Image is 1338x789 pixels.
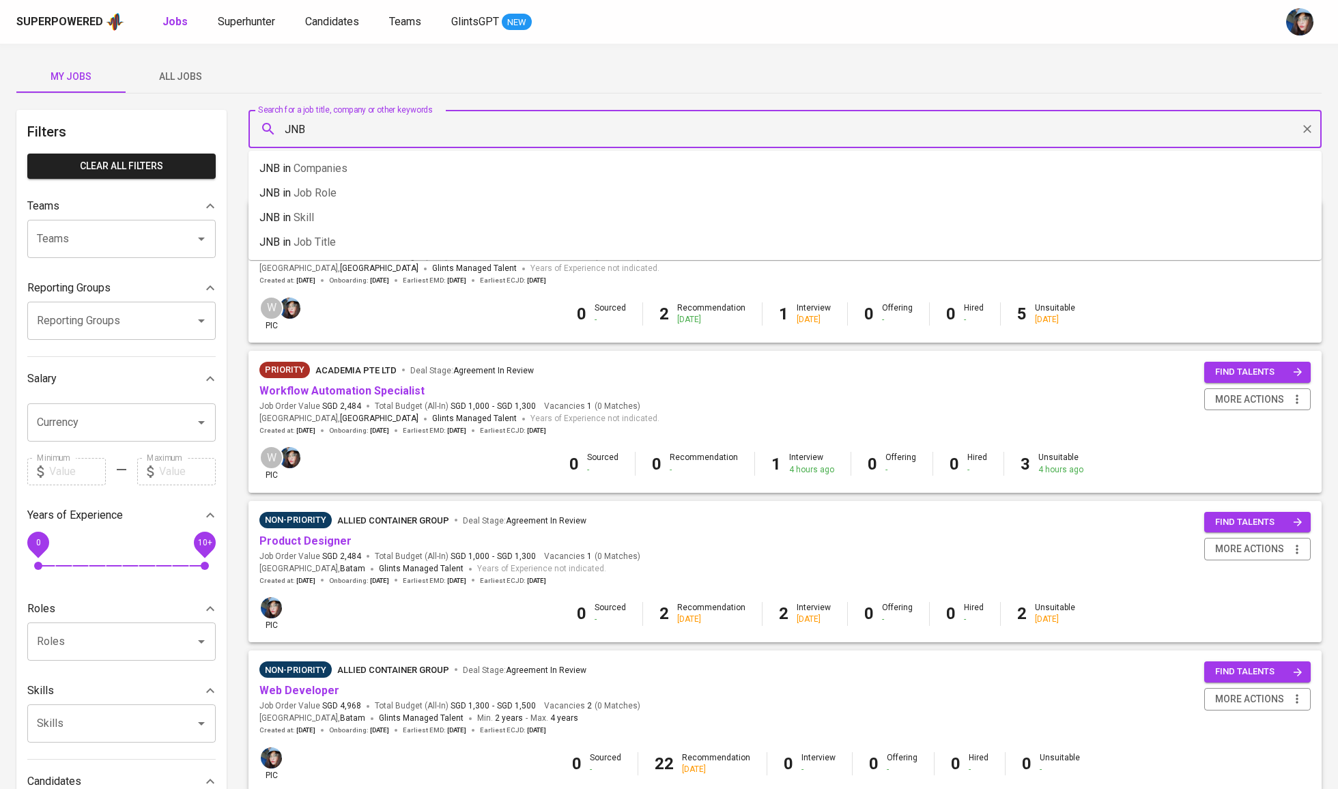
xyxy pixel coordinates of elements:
[677,614,745,625] div: [DATE]
[259,661,332,678] div: Pending Client’s Feedback, Sufficient Talents in Pipeline
[1022,754,1031,773] b: 0
[259,296,283,320] div: W
[868,455,877,474] b: 0
[659,604,669,623] b: 2
[595,614,626,625] div: -
[946,304,956,324] b: 0
[480,726,546,735] span: Earliest ECJD :
[652,455,661,474] b: 0
[590,752,621,775] div: Sourced
[259,362,310,378] div: New Job received from Demand Team
[451,401,489,412] span: SGD 1,000
[294,186,337,199] span: Job Role
[259,513,332,527] span: Non-Priority
[296,276,315,285] span: [DATE]
[1286,8,1313,35] img: diazagista@glints.com
[1021,455,1030,474] b: 3
[375,700,536,712] span: Total Budget (All-In)
[16,12,124,32] a: Superpoweredapp logo
[1215,515,1303,530] span: find talents
[1215,541,1284,558] span: more actions
[379,564,464,573] span: Glints Managed Talent
[379,713,464,723] span: Glints Managed Talent
[259,551,361,562] span: Job Order Value
[447,426,466,435] span: [DATE]
[492,401,494,412] span: -
[447,576,466,586] span: [DATE]
[480,276,546,285] span: Earliest ECJD :
[329,576,389,586] span: Onboarding :
[259,712,365,726] span: [GEOGRAPHIC_DATA] ,
[279,298,300,319] img: diazagista@glints.com
[218,15,275,28] span: Superhunter
[1215,664,1303,680] span: find talents
[1204,362,1311,383] button: find talents
[389,15,421,28] span: Teams
[797,314,831,326] div: [DATE]
[370,576,389,586] span: [DATE]
[779,304,788,324] b: 1
[294,162,347,175] span: Companies
[677,602,745,625] div: Recommendation
[885,464,916,476] div: -
[477,562,606,576] span: Years of Experience not indicated.
[322,551,361,562] span: SGD 2,484
[106,12,124,32] img: app logo
[784,754,793,773] b: 0
[370,726,389,735] span: [DATE]
[495,713,523,723] span: 2 years
[329,276,389,285] span: Onboarding :
[259,426,315,435] span: Created at :
[162,15,188,28] b: Jobs
[329,426,389,435] span: Onboarding :
[797,602,831,625] div: Interview
[864,304,874,324] b: 0
[492,551,494,562] span: -
[25,68,117,85] span: My Jobs
[885,452,916,475] div: Offering
[410,366,534,375] span: Deal Stage :
[595,602,626,625] div: Sourced
[259,262,418,276] span: [GEOGRAPHIC_DATA] ,
[577,304,586,324] b: 0
[797,614,831,625] div: [DATE]
[49,458,106,485] input: Value
[27,507,123,523] p: Years of Experience
[447,726,466,735] span: [DATE]
[218,14,278,31] a: Superhunter
[259,534,352,547] a: Product Designer
[389,14,424,31] a: Teams
[801,764,836,775] div: -
[27,121,216,143] h6: Filters
[1035,614,1075,625] div: [DATE]
[463,665,586,675] span: Deal Stage :
[950,455,959,474] b: 0
[670,452,738,475] div: Recommendation
[497,700,536,712] span: SGD 1,500
[682,764,750,775] div: [DATE]
[432,414,517,423] span: Glints Managed Talent
[1204,688,1311,711] button: more actions
[27,198,59,214] p: Teams
[192,229,211,248] button: Open
[305,15,359,28] span: Candidates
[259,276,315,285] span: Created at :
[451,14,532,31] a: GlintsGPT NEW
[322,401,361,412] span: SGD 2,484
[261,747,282,769] img: diazagista@glints.com
[403,726,466,735] span: Earliest EMD :
[527,426,546,435] span: [DATE]
[1204,388,1311,411] button: more actions
[1035,314,1075,326] div: [DATE]
[569,455,579,474] b: 0
[492,700,494,712] span: -
[882,314,913,326] div: -
[527,276,546,285] span: [DATE]
[1204,661,1311,683] button: find talents
[771,455,781,474] b: 1
[682,752,750,775] div: Recommendation
[967,464,987,476] div: -
[969,752,988,775] div: Hired
[655,754,674,773] b: 22
[967,452,987,475] div: Hired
